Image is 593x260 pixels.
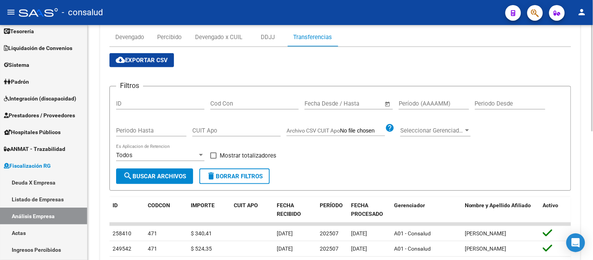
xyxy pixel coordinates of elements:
span: CUIT APO [234,202,258,208]
button: Open calendar [383,100,392,109]
input: Fecha inicio [305,100,336,107]
span: Archivo CSV CUIT Apo [287,127,340,134]
span: $ 524,35 [191,246,212,252]
span: Tesorería [4,27,34,36]
datatable-header-cell: FECHA RECIBIDO [274,197,317,223]
mat-icon: person [577,7,587,17]
span: FECHA RECIBIDO [277,202,301,217]
span: A01 - Consalud [394,246,431,252]
datatable-header-cell: CODCON [145,197,172,223]
span: Liquidación de Convenios [4,44,72,52]
mat-icon: menu [6,7,16,17]
span: IMPORTE [191,202,215,208]
span: Nombre y Apellido Afiliado [465,202,531,208]
span: FECHA PROCESADO [351,202,383,217]
datatable-header-cell: Activo [540,197,571,223]
span: ANMAT - Trazabilidad [4,145,65,153]
mat-icon: cloud_download [116,55,125,65]
span: 202507 [320,230,339,237]
span: Integración (discapacidad) [4,94,76,103]
datatable-header-cell: Gerenciador [391,197,462,223]
button: Borrar Filtros [199,169,270,184]
mat-icon: search [123,171,133,181]
span: [DATE] [277,230,293,237]
span: 471 [148,230,157,237]
span: A01 - Consalud [394,230,431,237]
span: Buscar Archivos [123,173,186,180]
span: Fiscalización RG [4,161,51,170]
datatable-header-cell: CUIT APO [231,197,274,223]
div: Devengado [115,33,144,41]
span: 471 [148,246,157,252]
input: Fecha fin [343,100,381,107]
span: $ 340,41 [191,230,212,237]
span: Exportar CSV [116,57,168,64]
span: Padrón [4,77,29,86]
div: Percibido [158,33,182,41]
span: Activo [543,202,559,208]
datatable-header-cell: FECHA PROCESADO [348,197,391,223]
div: Transferencias [293,33,332,41]
div: Open Intercom Messenger [566,233,585,252]
mat-icon: delete [206,171,216,181]
span: Mostrar totalizadores [220,151,276,160]
span: PERÍODO [320,202,343,208]
span: Hospitales Públicos [4,128,61,136]
span: 258410 [113,230,131,237]
span: [PERSON_NAME] [465,246,507,252]
span: 249542 [113,246,131,252]
span: ID [113,202,118,208]
datatable-header-cell: ID [109,197,145,223]
mat-icon: help [385,123,394,133]
span: - consalud [62,4,103,21]
button: Buscar Archivos [116,169,193,184]
span: Sistema [4,61,29,69]
span: 202507 [320,246,339,252]
datatable-header-cell: IMPORTE [188,197,231,223]
span: [DATE] [351,230,367,237]
span: Borrar Filtros [206,173,263,180]
span: [DATE] [351,246,367,252]
span: [PERSON_NAME] [465,230,507,237]
span: CODCON [148,202,170,208]
div: DDJJ [261,33,275,41]
datatable-header-cell: Nombre y Apellido Afiliado [462,197,540,223]
span: [DATE] [277,246,293,252]
span: Todos [116,152,133,159]
div: Devengado x CUIL [195,33,242,41]
input: Archivo CSV CUIT Apo [340,127,385,134]
span: Seleccionar Gerenciador [400,127,464,134]
span: Prestadores / Proveedores [4,111,75,120]
span: Gerenciador [394,202,425,208]
datatable-header-cell: PERÍODO [317,197,348,223]
button: Exportar CSV [109,53,174,67]
h3: Filtros [116,80,143,91]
